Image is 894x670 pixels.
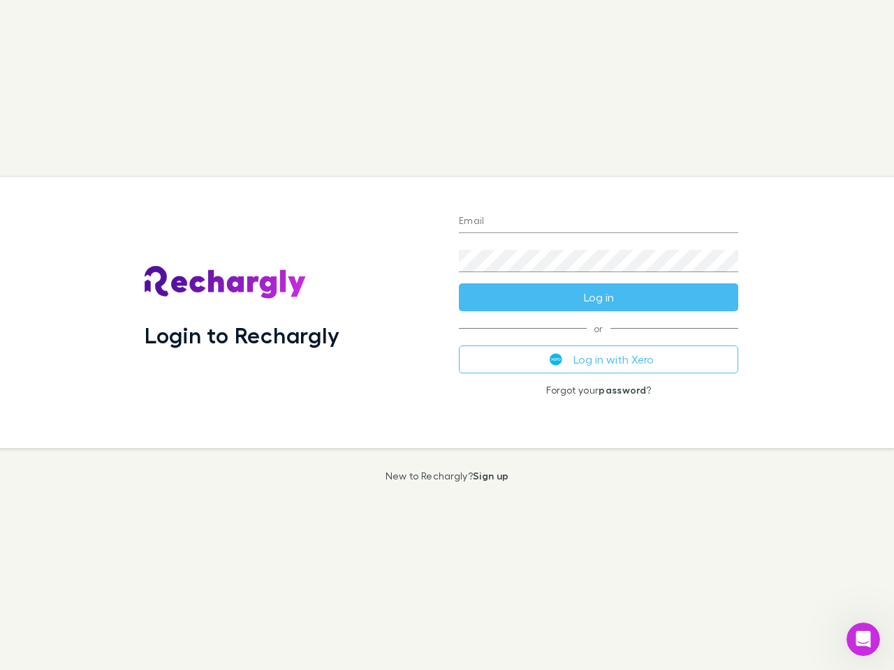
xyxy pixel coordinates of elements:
span: or [459,328,738,329]
img: Xero's logo [550,353,562,366]
p: Forgot your ? [459,385,738,396]
h1: Login to Rechargly [145,322,339,348]
p: New to Rechargly? [386,470,509,482]
button: Log in with Xero [459,345,738,373]
img: Rechargly's Logo [145,266,307,299]
iframe: Intercom live chat [847,623,880,656]
a: Sign up [473,470,508,482]
a: password [599,384,646,396]
button: Log in [459,283,738,311]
